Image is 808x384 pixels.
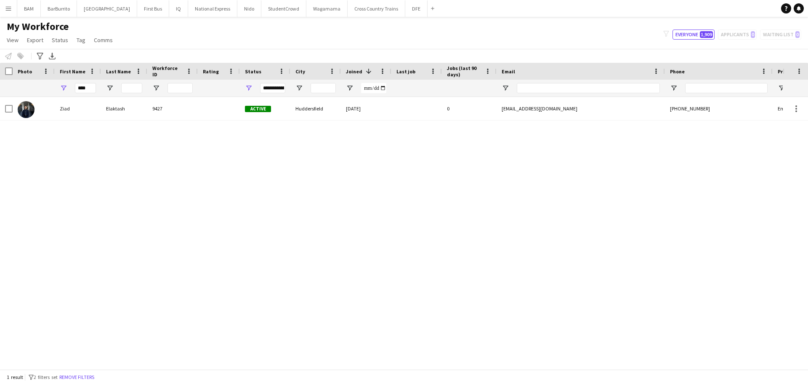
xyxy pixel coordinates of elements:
[18,101,35,118] img: Ziad Elaktash
[41,0,77,17] button: BarBurrito
[60,68,85,75] span: First Name
[73,35,89,46] a: Tag
[341,97,391,120] div: [DATE]
[447,65,481,78] span: Jobs (last 90 days)
[90,35,116,46] a: Comms
[152,65,183,78] span: Workforce ID
[27,36,43,44] span: Export
[237,0,261,17] button: Nido
[290,97,341,120] div: Huddersfield
[346,68,362,75] span: Joined
[306,0,348,17] button: Wagamama
[101,97,147,120] div: Elaktash
[348,0,405,17] button: Cross Country Trains
[3,35,22,46] a: View
[670,84,678,92] button: Open Filter Menu
[77,36,85,44] span: Tag
[311,83,336,93] input: City Filter Input
[700,31,713,38] span: 1,909
[60,84,67,92] button: Open Filter Menu
[517,83,660,93] input: Email Filter Input
[152,84,160,92] button: Open Filter Menu
[137,0,169,17] button: First Bus
[58,373,96,382] button: Remove filters
[77,0,137,17] button: [GEOGRAPHIC_DATA]
[665,97,773,120] div: [PHONE_NUMBER]
[245,84,252,92] button: Open Filter Menu
[245,68,261,75] span: Status
[245,106,271,112] span: Active
[75,83,96,93] input: First Name Filter Input
[24,35,47,46] a: Export
[7,20,69,33] span: My Workforce
[18,68,32,75] span: Photo
[442,97,497,120] div: 0
[295,68,305,75] span: City
[778,68,795,75] span: Profile
[405,0,428,17] button: DFE
[346,84,353,92] button: Open Filter Menu
[17,0,41,17] button: BAM
[106,84,114,92] button: Open Filter Menu
[48,35,72,46] a: Status
[121,83,142,93] input: Last Name Filter Input
[55,97,101,120] div: Ziad
[295,84,303,92] button: Open Filter Menu
[7,36,19,44] span: View
[147,97,198,120] div: 9427
[47,51,57,61] app-action-btn: Export XLSX
[685,83,768,93] input: Phone Filter Input
[35,51,45,61] app-action-btn: Advanced filters
[167,83,193,93] input: Workforce ID Filter Input
[106,68,131,75] span: Last Name
[670,68,685,75] span: Phone
[672,30,715,40] button: Everyone1,909
[261,0,306,17] button: StudentCrowd
[169,0,188,17] button: IQ
[34,374,58,380] span: 2 filters set
[52,36,68,44] span: Status
[94,36,113,44] span: Comms
[502,84,509,92] button: Open Filter Menu
[778,84,785,92] button: Open Filter Menu
[497,97,665,120] div: [EMAIL_ADDRESS][DOMAIN_NAME]
[396,68,415,75] span: Last job
[361,83,386,93] input: Joined Filter Input
[502,68,515,75] span: Email
[203,68,219,75] span: Rating
[188,0,237,17] button: National Express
